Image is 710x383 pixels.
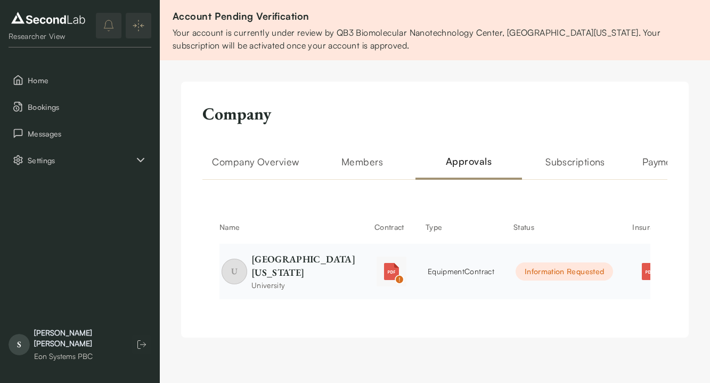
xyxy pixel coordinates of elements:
th: Contract [366,214,417,240]
div: Information Requested [516,262,613,281]
img: Check icon for pdf [395,275,404,284]
th: Name [211,214,366,240]
span: Home [28,75,147,86]
button: Settings [9,149,151,171]
div: Researcher View [9,31,88,42]
div: Eon Systems PBC [34,351,121,362]
th: Type [417,214,505,240]
div: [PERSON_NAME] [PERSON_NAME] [34,328,121,349]
h2: Subscriptions [522,154,629,180]
img: Attachment icon for pdf [641,263,658,280]
h2: Company Overview [202,154,309,180]
img: logo [9,10,88,27]
button: Home [9,69,151,91]
button: Expand/Collapse sidebar [126,13,151,38]
div: Settings sub items [9,149,151,171]
th: Status [505,214,624,240]
button: Attachment icon for pdfCheck icon for pdf [377,257,406,286]
span: U [222,259,247,284]
h2: Approvals [415,154,522,180]
div: University [251,280,355,291]
button: Bookings [9,95,151,118]
button: The Regents of the [GEOGRAPHIC_DATA][US_STATE]pdf [634,257,694,286]
span: Settings [28,155,134,166]
span: Bookings [28,101,147,113]
span: S [9,334,30,355]
div: Your account is currently under review by QB3 Biomolecular Nanotechnology Center, [GEOGRAPHIC_DAT... [173,26,697,52]
h2: Company [202,103,271,124]
div: Account Pending Verification [173,9,697,24]
span: equipment Contract [428,267,494,276]
button: Messages [9,122,151,145]
span: Messages [28,128,147,139]
img: Attachment icon for pdf [383,263,400,280]
button: notifications [96,13,121,38]
a: item University of California, Berkeley [222,252,355,290]
th: Insurance [624,214,705,240]
button: Log out [132,335,151,354]
h2: Members [309,154,415,180]
div: [GEOGRAPHIC_DATA][US_STATE] [251,252,355,279]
